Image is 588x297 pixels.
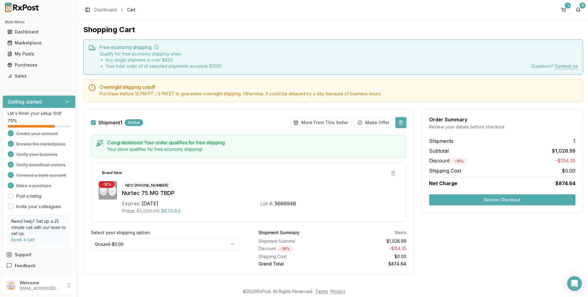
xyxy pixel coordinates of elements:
div: 1 [565,2,571,9]
span: Browse the marketplace [16,141,66,147]
div: Lot #: [260,200,273,207]
div: Discount [258,246,330,252]
h2: Main Menu [5,20,73,25]
span: Shipping Cost [429,167,461,174]
div: Shipment Subtotal [258,238,330,244]
div: Purchase before 12 PM PT / 3 PM ET to guarantee overnight shipping. Otherwise, it could be delaye... [100,91,578,97]
span: Cart [127,7,135,13]
span: -$154.35 [555,157,575,165]
p: Let's finish your setup first! [8,110,70,116]
div: Dashboard [7,29,71,35]
p: Welcome [20,280,62,286]
button: Dashboard [2,27,76,37]
li: Any single shipment is over $ 800 [106,57,222,63]
nav: breadcrumb [94,7,135,13]
div: $874.64 [335,261,407,267]
span: Discount [429,158,467,164]
span: Shipment 1 [98,120,122,125]
div: Your store qualifies for free economy shipping! [107,146,401,152]
button: Purchases [2,60,76,70]
span: $1,028.99 [136,207,160,215]
span: Subtotal [429,147,449,154]
button: Secure Checkout [429,194,575,205]
a: Dashboard [5,26,73,37]
span: Verify your business [16,151,58,158]
button: Feedback [2,260,76,271]
div: Qualify for free economy shipping when [100,51,222,69]
div: NDC: [PHONE_NUMBER] [122,182,172,189]
div: Order Summary [429,117,575,122]
div: Expires: [122,200,140,207]
button: Support [2,249,76,260]
div: 1 items [394,230,406,236]
a: Dashboard [94,7,117,13]
span: $1,028.99 [552,147,575,154]
img: Nurtec 75 MG TBDP [99,181,117,200]
a: My Posts [5,48,73,59]
span: Net Charge [429,180,457,186]
a: Post a listing [16,193,41,199]
span: Connect a bank account [16,172,66,178]
h1: Shopping Cart [83,25,583,35]
div: Price: [122,207,135,215]
h3: Getting started [8,98,42,105]
div: - $154.35 [335,246,407,252]
div: Shipment Summary [258,230,300,236]
div: Brand New [99,169,125,176]
div: $1,028.99 [335,238,407,244]
span: 1 [573,137,575,145]
div: Sales [7,73,71,79]
div: Grand Total [258,261,330,267]
h5: Free economy shipping [100,45,578,50]
div: Review your details before checkout [429,124,575,130]
div: [DATE] [141,200,158,207]
div: $0.00 [335,253,407,260]
span: $874.64 [555,180,575,187]
img: User avatar [6,280,16,290]
a: Book a call [11,237,35,242]
span: Feedback [15,263,36,269]
span: Create your account [16,131,58,137]
div: 5666948 [275,200,296,207]
span: Make a purchase [16,183,51,189]
button: 9 [573,5,583,15]
button: My Posts [2,49,76,59]
div: Questions? [531,63,578,69]
a: Marketplace [5,37,73,48]
div: My Posts [7,51,71,57]
img: RxPost Logo [2,2,42,12]
a: Invite your colleagues [16,204,61,210]
div: Nurtec 75 MG TBDP [122,189,399,197]
div: - 15 % [451,158,467,165]
p: [EMAIL_ADDRESS][DOMAIN_NAME] [20,286,62,291]
button: Marketplace [2,38,76,48]
div: Open Intercom Messenger [567,276,582,291]
p: Need help? Set up a 25 minute call with our team to set up. [11,218,67,237]
div: Shipping Cost [258,253,330,260]
span: $0.00 [562,167,575,174]
button: Make Offer [354,118,393,128]
button: 1 [559,5,568,15]
button: More From This Seller [290,118,352,128]
span: 75 % [8,118,17,124]
a: Privacy [330,289,345,294]
a: Terms [315,289,328,294]
label: Select your shipping option [91,230,239,236]
span: Shipments [429,137,454,145]
h5: Congratulations! Your order qualifies for free shipping. [107,140,401,145]
div: - 15 % [277,246,293,252]
span: $874.64 [161,207,181,215]
div: - 15 % [99,181,115,188]
a: Purchases [5,59,73,70]
button: Sales [2,71,76,81]
h5: Overnight shipping cutoff [100,85,578,89]
a: Sales [5,70,73,82]
div: Purchases [7,62,71,68]
span: Verify beneficial owners [16,162,66,168]
div: Active [125,119,143,126]
li: Your total order of all selected shipments exceeds $ 1000 [106,63,222,69]
div: 9 [579,2,586,9]
div: Marketplace [7,40,71,46]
